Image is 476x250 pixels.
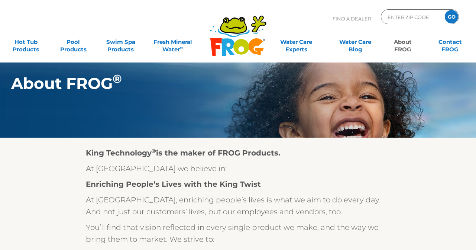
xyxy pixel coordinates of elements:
h1: About FROG [11,74,428,92]
a: AboutFROG [384,35,421,49]
strong: King Technology is the maker of FROG Products. [86,148,280,157]
a: Fresh MineralWater∞ [150,35,196,49]
p: At [GEOGRAPHIC_DATA], enriching people’s lives is what we aim to do every day. And not just our c... [86,194,391,218]
a: Hot TubProducts [7,35,44,49]
a: Swim SpaProducts [102,35,139,49]
strong: Enriching People’s Lives with the King Twist [86,180,261,189]
a: Water CareBlog [337,35,373,49]
a: ContactFROG [432,35,469,49]
input: GO [445,10,458,23]
p: At [GEOGRAPHIC_DATA] we believe in: [86,163,391,174]
a: PoolProducts [55,35,92,49]
sup: ® [152,147,156,154]
p: You’ll find that vision reflected in every single product we make, and the way we bring them to m... [86,221,391,245]
input: Zip Code Form [387,12,437,22]
sup: ∞ [180,45,183,50]
p: Find A Dealer [333,9,371,28]
a: Water CareExperts [266,35,326,49]
sup: ® [113,72,122,86]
